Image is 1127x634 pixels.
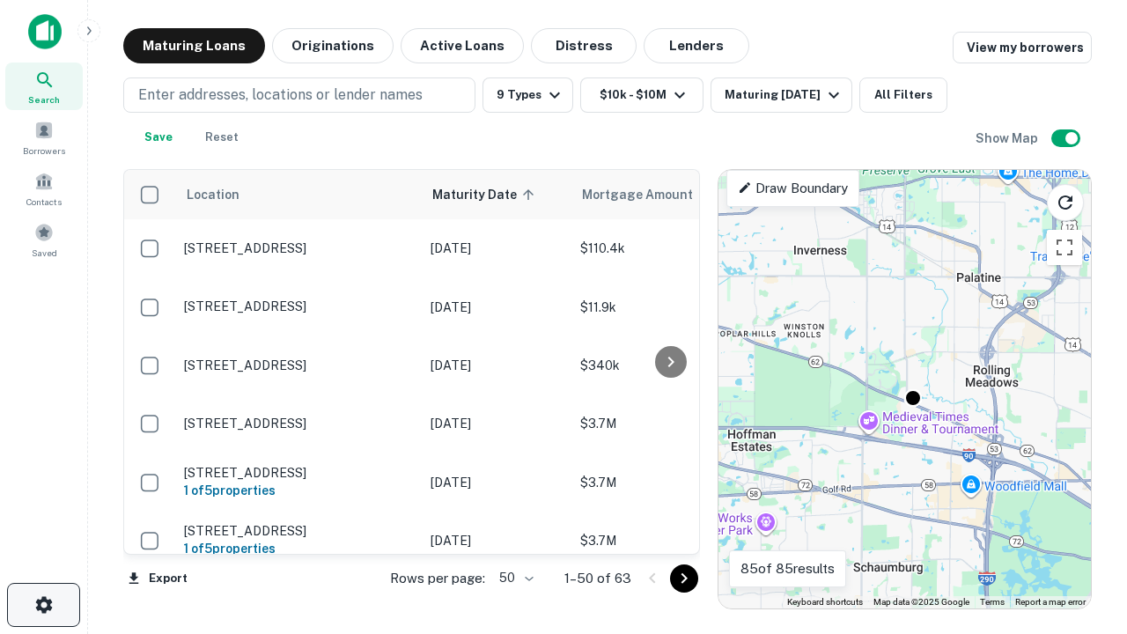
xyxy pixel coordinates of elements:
[5,216,83,263] a: Saved
[5,114,83,161] a: Borrowers
[23,144,65,158] span: Borrowers
[1047,230,1082,265] button: Toggle fullscreen view
[580,473,756,492] p: $3.7M
[390,568,485,589] p: Rows per page:
[1015,597,1086,607] a: Report a map error
[432,184,540,205] span: Maturity Date
[26,195,62,209] span: Contacts
[431,414,563,433] p: [DATE]
[32,246,57,260] span: Saved
[580,298,756,317] p: $11.9k
[401,28,524,63] button: Active Loans
[644,28,749,63] button: Lenders
[740,558,835,579] p: 85 of 85 results
[184,539,413,558] h6: 1 of 5 properties
[582,184,716,205] span: Mortgage Amount
[580,239,756,258] p: $110.4k
[28,92,60,107] span: Search
[5,63,83,110] a: Search
[138,85,423,106] p: Enter addresses, locations or lender names
[194,120,250,155] button: Reset
[738,178,848,199] p: Draw Boundary
[976,129,1041,148] h6: Show Map
[580,414,756,433] p: $3.7M
[580,77,703,113] button: $10k - $10M
[859,77,947,113] button: All Filters
[531,28,637,63] button: Distress
[28,14,62,49] img: capitalize-icon.png
[725,85,844,106] div: Maturing [DATE]
[1047,184,1084,221] button: Reload search area
[723,586,781,608] a: Open this area in Google Maps (opens a new window)
[571,170,765,219] th: Mortgage Amount
[184,465,413,481] p: [STREET_ADDRESS]
[1039,437,1127,521] iframe: Chat Widget
[431,356,563,375] p: [DATE]
[564,568,631,589] p: 1–50 of 63
[184,299,413,314] p: [STREET_ADDRESS]
[431,473,563,492] p: [DATE]
[123,28,265,63] button: Maturing Loans
[718,170,1091,608] div: 0 0
[482,77,573,113] button: 9 Types
[422,170,571,219] th: Maturity Date
[431,531,563,550] p: [DATE]
[980,597,1005,607] a: Terms (opens in new tab)
[5,165,83,212] a: Contacts
[184,523,413,539] p: [STREET_ADDRESS]
[123,77,475,113] button: Enter addresses, locations or lender names
[580,531,756,550] p: $3.7M
[873,597,969,607] span: Map data ©2025 Google
[175,170,422,219] th: Location
[670,564,698,593] button: Go to next page
[184,358,413,373] p: [STREET_ADDRESS]
[184,240,413,256] p: [STREET_ADDRESS]
[184,416,413,431] p: [STREET_ADDRESS]
[580,356,756,375] p: $340k
[184,481,413,500] h6: 1 of 5 properties
[492,565,536,591] div: 50
[130,120,187,155] button: Save your search to get updates of matches that match your search criteria.
[723,586,781,608] img: Google
[123,565,192,592] button: Export
[431,298,563,317] p: [DATE]
[272,28,394,63] button: Originations
[787,596,863,608] button: Keyboard shortcuts
[186,184,239,205] span: Location
[953,32,1092,63] a: View my borrowers
[431,239,563,258] p: [DATE]
[711,77,852,113] button: Maturing [DATE]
